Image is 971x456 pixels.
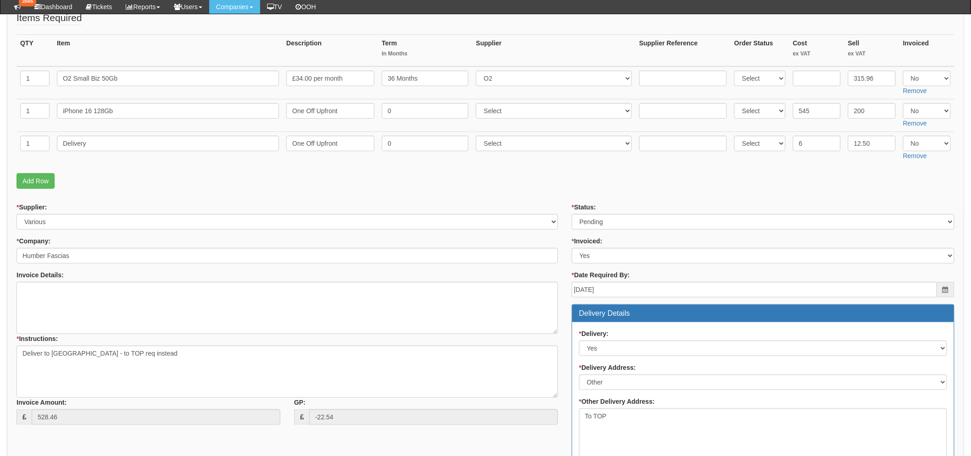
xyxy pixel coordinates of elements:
h3: Delivery Details [579,309,947,318]
label: GP: [294,398,306,407]
th: Cost [789,34,844,66]
th: Invoiced [899,34,954,66]
label: Other Delivery Address: [579,397,655,406]
textarea: Deliver to [GEOGRAPHIC_DATA] - to TOP req instead [17,346,558,398]
a: Remove [903,152,927,159]
legend: Items Required [17,11,82,25]
label: Invoice Amount: [17,398,67,407]
label: Invoice Details: [17,270,64,280]
th: Order Status [731,34,789,66]
label: Delivery Address: [579,363,636,372]
label: Delivery: [579,329,609,338]
th: Supplier Reference [636,34,731,66]
th: Item [53,34,283,66]
label: Supplier: [17,203,47,212]
th: Supplier [472,34,636,66]
small: ex VAT [793,50,841,58]
label: Company: [17,236,50,246]
label: Instructions: [17,334,58,343]
th: Description [283,34,378,66]
label: Invoiced: [572,236,603,246]
th: Sell [844,34,899,66]
label: Date Required By: [572,270,630,280]
small: In Months [382,50,469,58]
label: Status: [572,203,596,212]
th: QTY [17,34,53,66]
a: Remove [903,120,927,127]
small: ex VAT [848,50,896,58]
a: Remove [903,87,927,94]
th: Term [378,34,472,66]
a: Add Row [17,173,55,189]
